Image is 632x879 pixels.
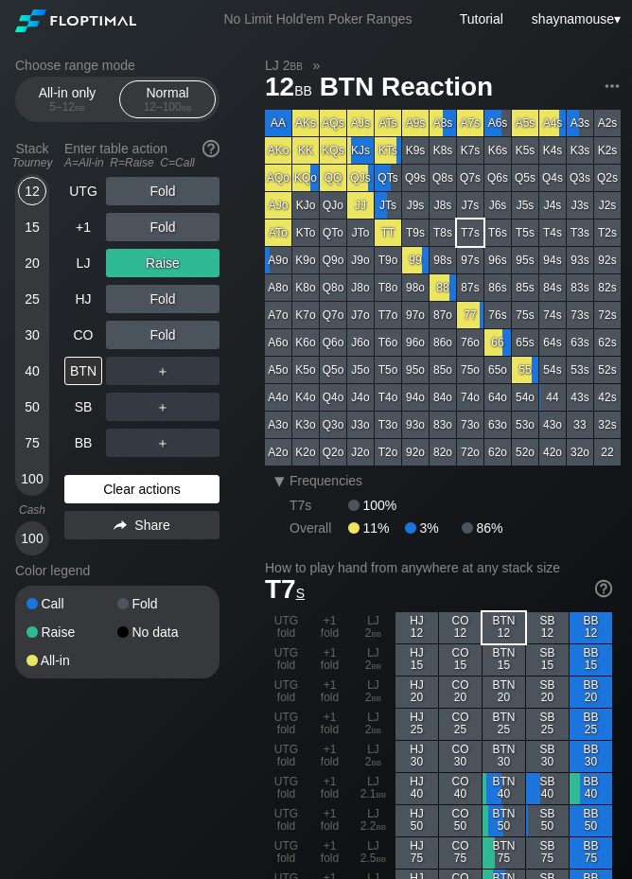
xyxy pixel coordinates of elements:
[347,329,374,356] div: J6o
[8,133,57,177] div: Stack
[308,644,351,676] div: +1 fold
[462,520,502,536] div: 86%
[106,321,219,349] div: Fold
[265,644,307,676] div: UTG fold
[567,329,593,356] div: 63s
[539,439,566,466] div: 42o
[347,412,374,438] div: J3o
[372,723,382,736] span: bb
[18,249,46,277] div: 20
[292,247,319,273] div: K9o
[460,11,503,26] a: Tutorial
[375,137,401,164] div: KTs
[594,192,621,219] div: J2s
[64,156,219,169] div: A=All-in R=Raise C=Call
[27,100,107,114] div: 5 – 12
[594,439,621,466] div: 22
[395,805,438,836] div: HJ 50
[308,773,351,804] div: +1 fold
[594,110,621,136] div: A2s
[483,741,525,772] div: BTN 30
[439,612,482,643] div: CO 12
[395,741,438,772] div: HJ 30
[430,274,456,301] div: 88
[347,247,374,273] div: J9o
[439,741,482,772] div: CO 30
[320,192,346,219] div: QJo
[292,274,319,301] div: K8o
[320,274,346,301] div: Q8o
[484,110,511,136] div: A6s
[602,76,623,97] img: ellipsis.fd386fe8.svg
[64,475,219,503] div: Clear actions
[539,329,566,356] div: 64s
[594,412,621,438] div: 32s
[594,220,621,246] div: T2s
[512,357,538,383] div: 55
[317,73,497,104] span: BTN Reaction
[375,274,401,301] div: T8o
[352,677,395,708] div: LJ 2
[201,138,221,159] img: help.32db89a4.svg
[430,137,456,164] div: K8s
[594,165,621,191] div: Q2s
[457,357,483,383] div: 75o
[265,439,291,466] div: A2o
[18,213,46,241] div: 15
[290,473,362,488] span: Frequencies
[512,192,538,219] div: J5s
[320,247,346,273] div: Q9o
[18,321,46,349] div: 30
[347,137,374,164] div: KJs
[457,274,483,301] div: 87s
[567,439,593,466] div: 32o
[308,709,351,740] div: +1 fold
[430,220,456,246] div: T8s
[347,357,374,383] div: J5o
[292,329,319,356] div: K6o
[484,302,511,328] div: 76s
[527,9,623,29] div: ▾
[290,498,348,513] div: T7s
[539,192,566,219] div: J4s
[539,274,566,301] div: 84s
[265,302,291,328] div: A7o
[484,137,511,164] div: K6s
[402,357,429,383] div: 95o
[308,677,351,708] div: +1 fold
[320,384,346,411] div: Q4o
[457,110,483,136] div: A7s
[265,773,307,804] div: UTG fold
[375,192,401,219] div: JTs
[594,384,621,411] div: 42s
[352,773,395,804] div: LJ 2.1
[395,709,438,740] div: HJ 25
[292,302,319,328] div: K7o
[265,110,291,136] div: AA
[526,677,569,708] div: SB 20
[484,247,511,273] div: 96s
[430,384,456,411] div: 84o
[457,247,483,273] div: 97s
[594,329,621,356] div: 62s
[439,805,482,836] div: CO 50
[15,9,136,32] img: Floptimal logo
[292,137,319,164] div: KK
[106,213,219,241] div: Fold
[64,285,102,313] div: HJ
[114,520,127,531] img: share.864f2f62.svg
[292,192,319,219] div: KJo
[18,177,46,205] div: 12
[64,177,102,205] div: UTG
[539,357,566,383] div: 54s
[512,274,538,301] div: 85s
[484,220,511,246] div: T6s
[64,249,102,277] div: LJ
[430,412,456,438] div: 83o
[526,741,569,772] div: SB 30
[570,741,612,772] div: BB 30
[64,511,219,539] div: Share
[526,773,569,804] div: SB 40
[457,302,483,328] div: 77
[484,329,511,356] div: 66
